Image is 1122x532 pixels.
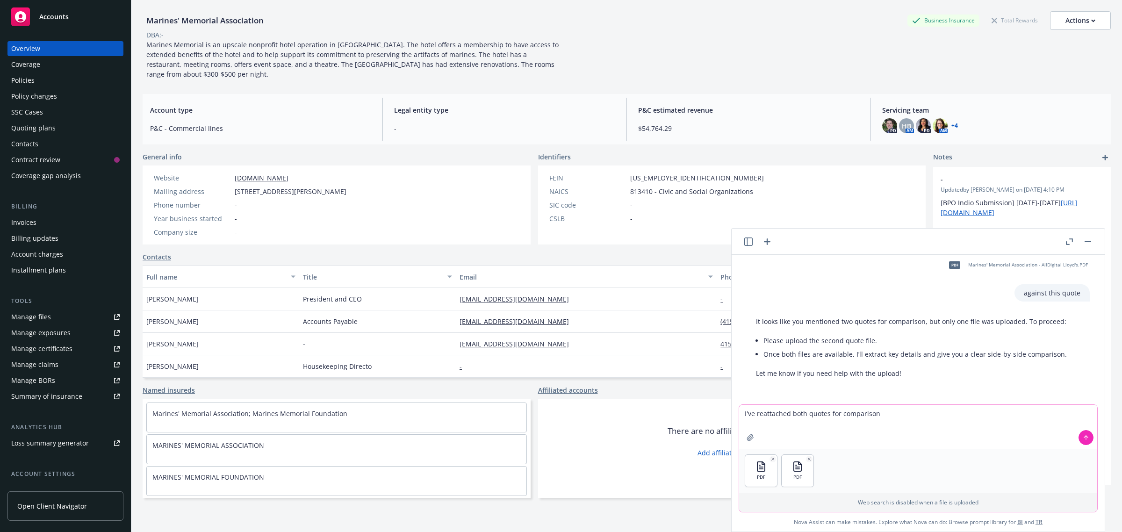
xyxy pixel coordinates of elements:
[7,152,123,167] a: Contract review
[941,174,1079,184] span: -
[7,296,123,306] div: Tools
[1017,518,1023,526] a: BI
[11,389,82,404] div: Summary of insurance
[152,409,347,418] a: Marines' Memorial Association; Marines Memorial Foundation
[882,105,1103,115] span: Servicing team
[549,173,626,183] div: FEIN
[882,118,897,133] img: photo
[7,263,123,278] a: Installment plans
[17,501,87,511] span: Open Client Navigator
[933,225,1111,332] div: Underwriter contactsUpdatedby [PERSON_NAME] on [DATE] 8:45 AMSuiteLife/Venture U/W - [PERSON_NAME...
[235,200,237,210] span: -
[1024,288,1080,298] p: against this quote
[235,187,346,196] span: [STREET_ADDRESS][PERSON_NAME]
[152,441,264,450] a: MARINES' MEMORIAL ASSOCIATION
[941,198,1103,217] p: [BPO Indio Submission] [DATE]-[DATE]
[7,73,123,88] a: Policies
[933,167,1111,225] div: -Updatedby [PERSON_NAME] on [DATE] 4:10 PM[BPO Indio Submission] [DATE]-[DATE][URL][DOMAIN_NAME]
[460,272,703,282] div: Email
[11,41,40,56] div: Overview
[154,173,231,183] div: Website
[933,152,952,163] span: Notes
[941,186,1103,194] span: Updated by [PERSON_NAME] on [DATE] 4:10 PM
[11,482,51,497] div: Service team
[394,123,615,133] span: -
[739,405,1097,449] textarea: I've reattached both quotes for comparison
[7,423,123,432] div: Analytics hub
[39,13,69,21] span: Accounts
[7,373,123,388] a: Manage BORs
[11,357,58,372] div: Manage claims
[7,105,123,120] a: SSC Cases
[720,317,799,326] a: (415) 673-6672 ext. 263
[1036,518,1043,526] a: TR
[1050,11,1111,30] button: Actions
[143,266,299,288] button: Full name
[11,89,57,104] div: Policy changes
[907,14,979,26] div: Business Insurance
[720,339,765,348] a: 4156996322
[668,425,796,437] span: There are no affiliated accounts yet
[782,455,813,487] button: PDF
[7,137,123,151] a: Contacts
[638,123,859,133] span: $54,764.29
[11,247,63,262] div: Account charges
[549,200,626,210] div: SIC code
[793,474,802,480] span: PDF
[756,368,1067,378] p: Let me know if you need help with the upload!
[11,121,56,136] div: Quoting plans
[7,357,123,372] a: Manage claims
[146,316,199,326] span: [PERSON_NAME]
[456,266,717,288] button: Email
[745,455,777,487] button: PDF
[7,325,123,340] a: Manage exposures
[720,272,828,282] div: Phone number
[968,262,1088,268] span: Marines' Memorial Association - AllDigital Lloyd's.PDF
[902,121,911,131] span: HB
[951,123,958,129] a: +4
[7,482,123,497] a: Service team
[11,168,81,183] div: Coverage gap analysis
[638,105,859,115] span: P&C estimated revenue
[11,325,71,340] div: Manage exposures
[949,261,960,268] span: PDF
[698,448,766,458] a: Add affiliated account
[303,361,372,371] span: Housekeeping Directo
[394,105,615,115] span: Legal entity type
[154,187,231,196] div: Mailing address
[11,263,66,278] div: Installment plans
[763,347,1067,361] li: Once both files are available, I’ll extract key details and give you a clear side-by-side compari...
[146,361,199,371] span: [PERSON_NAME]
[916,118,931,133] img: photo
[143,14,267,27] div: Marines' Memorial Association
[303,339,305,349] span: -
[7,341,123,356] a: Manage certificates
[460,362,469,371] a: -
[7,389,123,404] a: Summary of insurance
[11,309,51,324] div: Manage files
[7,231,123,246] a: Billing updates
[720,295,730,303] a: -
[549,187,626,196] div: NAICS
[235,214,237,223] span: -
[146,272,285,282] div: Full name
[303,316,358,326] span: Accounts Payable
[630,214,633,223] span: -
[11,373,55,388] div: Manage BORs
[7,309,123,324] a: Manage files
[154,227,231,237] div: Company size
[7,168,123,183] a: Coverage gap analysis
[763,334,1067,347] li: Please upload the second quote file.
[150,105,371,115] span: Account type
[146,30,164,40] div: DBA: -
[7,41,123,56] a: Overview
[154,200,231,210] div: Phone number
[1100,152,1111,163] a: add
[538,152,571,162] span: Identifiers
[303,294,362,304] span: President and CEO
[7,202,123,211] div: Billing
[143,152,182,162] span: General info
[146,40,561,79] span: Marines Memorial is an upscale nonprofit hotel operation in [GEOGRAPHIC_DATA]. The hotel offers a...
[235,173,288,182] a: [DOMAIN_NAME]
